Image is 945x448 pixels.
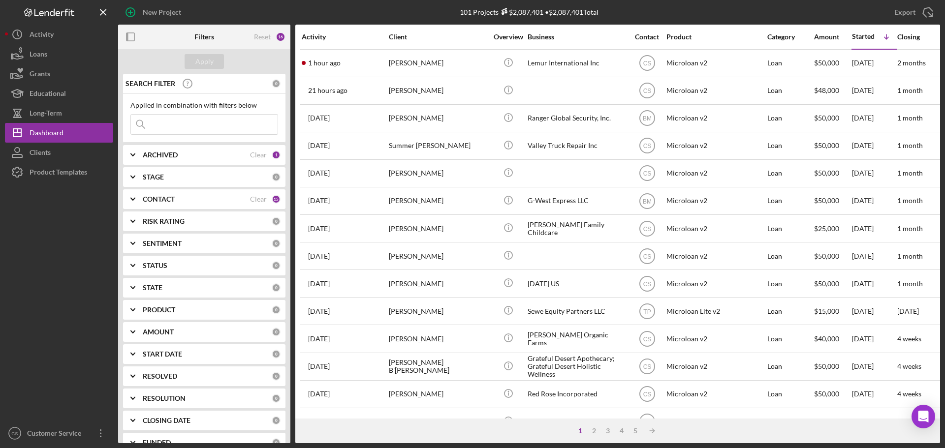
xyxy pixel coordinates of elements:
[643,225,651,232] text: CS
[814,33,851,41] div: Amount
[814,389,839,398] span: $50,000
[852,298,896,324] div: [DATE]
[528,326,626,352] div: [PERSON_NAME] Organic Farms
[30,143,51,165] div: Clients
[143,417,190,424] b: CLOSING DATE
[308,142,330,149] time: 2025-09-26 18:41
[852,133,896,159] div: [DATE]
[272,79,281,88] div: 0
[814,362,839,370] span: $50,000
[852,32,875,40] div: Started
[666,381,765,407] div: Microloan v2
[30,123,63,145] div: Dashboard
[643,253,651,260] text: CS
[767,133,813,159] div: Loan
[272,438,281,447] div: 0
[767,381,813,407] div: Loan
[528,298,626,324] div: Sewe Equity Partners LLC
[499,8,543,16] div: $2,087,401
[302,33,388,41] div: Activity
[272,372,281,381] div: 0
[308,362,330,370] time: 2025-09-12 18:15
[814,169,839,177] span: $50,000
[272,350,281,358] div: 0
[629,33,665,41] div: Contact
[767,215,813,241] div: Loan
[897,362,921,370] time: 4 weeks
[814,279,839,288] span: $50,000
[814,196,839,205] span: $50,000
[11,431,18,436] text: CS
[666,354,765,380] div: Microloan v2
[897,307,919,315] time: [DATE]
[143,217,185,225] b: RISK RATING
[643,88,651,94] text: CS
[852,78,896,104] div: [DATE]
[643,115,652,122] text: BM
[143,350,182,358] b: START DATE
[643,60,651,67] text: CS
[897,169,923,177] time: 1 month
[573,427,587,435] div: 1
[897,196,923,205] time: 1 month
[389,215,487,241] div: [PERSON_NAME]
[767,50,813,76] div: Loan
[852,354,896,380] div: [DATE]
[666,243,765,269] div: Microloan v2
[894,2,915,22] div: Export
[5,44,113,64] a: Loans
[389,33,487,41] div: Client
[194,33,214,41] b: Filters
[643,280,651,287] text: CS
[767,270,813,297] div: Loan
[897,114,923,122] time: 1 month
[143,173,164,181] b: STAGE
[897,389,921,398] time: 4 weeks
[272,261,281,270] div: 0
[254,33,271,41] div: Reset
[897,86,923,94] time: 1 month
[308,390,330,398] time: 2025-09-11 15:29
[460,8,598,16] div: 101 Projects • $2,087,401 Total
[5,123,113,143] button: Dashboard
[308,252,330,260] time: 2025-09-22 18:24
[272,150,281,159] div: 1
[389,381,487,407] div: [PERSON_NAME]
[308,225,330,233] time: 2025-09-24 19:34
[389,78,487,104] div: [PERSON_NAME]
[643,336,651,343] text: CS
[272,195,281,204] div: 15
[643,143,651,149] text: CS
[143,372,177,380] b: RESOLVED
[389,160,487,186] div: [PERSON_NAME]
[143,195,175,203] b: CONTACT
[30,25,54,47] div: Activity
[118,2,191,22] button: New Project
[143,439,171,447] b: FUNDED
[528,105,626,131] div: Ranger Global Security, Inc.
[852,381,896,407] div: [DATE]
[666,326,765,352] div: Microloan v2
[528,215,626,241] div: [PERSON_NAME] Family Childcare
[852,243,896,269] div: [DATE]
[587,427,601,435] div: 2
[250,151,267,159] div: Clear
[5,64,113,84] button: Grants
[5,143,113,162] a: Clients
[852,409,896,435] div: [DATE]
[852,188,896,214] div: [DATE]
[5,103,113,123] a: Long-Term
[814,59,839,67] span: $50,000
[143,306,175,314] b: PRODUCT
[308,197,330,205] time: 2025-09-29 21:00
[897,252,923,260] time: 1 month
[666,50,765,76] div: Microloan v2
[814,224,839,233] span: $25,000
[272,328,281,336] div: 0
[25,423,89,446] div: Customer Service
[767,188,813,214] div: Loan
[5,25,113,44] button: Activity
[276,32,285,42] div: 16
[389,270,487,297] div: [PERSON_NAME]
